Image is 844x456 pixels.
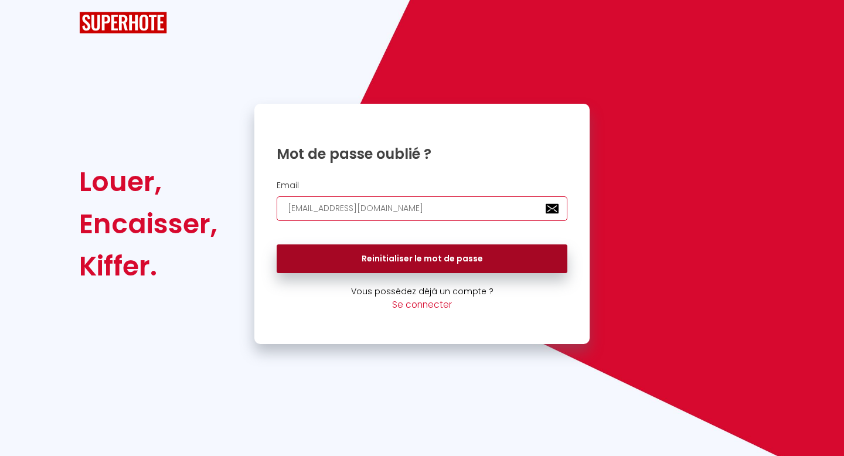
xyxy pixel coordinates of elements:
a: Se connecter [392,298,452,311]
p: Vous possédez déjà un compte ? [254,285,590,298]
button: Ouvrir le widget de chat LiveChat [9,5,45,40]
h2: Email [277,181,567,190]
div: Louer, [79,161,217,203]
button: Reinitialiser le mot de passe [277,244,567,274]
div: Kiffer. [79,245,217,287]
img: SuperHote logo [79,12,167,33]
h1: Mot de passe oublié ? [277,145,567,163]
div: Encaisser, [79,203,217,245]
input: Ton Email [277,196,567,221]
